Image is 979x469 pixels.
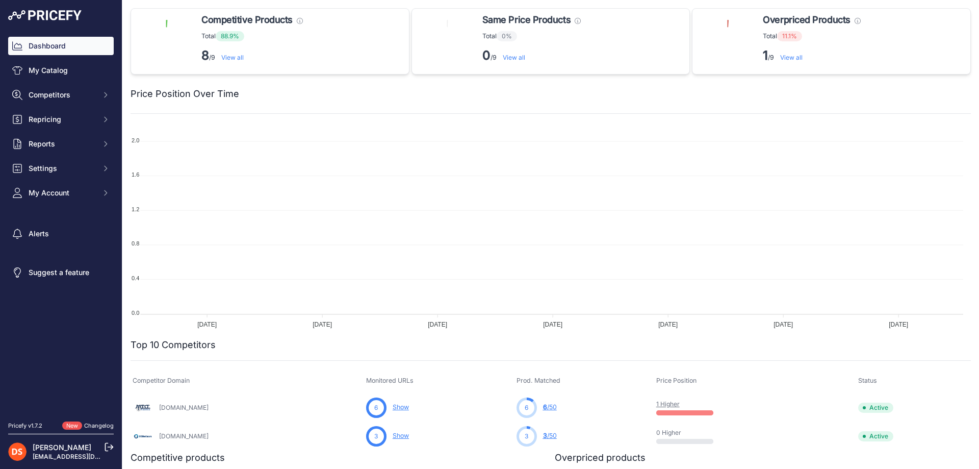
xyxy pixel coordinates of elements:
p: /9 [763,47,860,64]
button: Settings [8,159,114,178]
span: Same Price Products [482,13,571,27]
span: Competitor Domain [133,377,190,384]
p: /9 [482,47,581,64]
tspan: 0.4 [132,275,139,281]
tspan: [DATE] [543,321,562,328]
strong: 8 [201,48,209,63]
span: Prod. Matched [517,377,560,384]
span: Price Position [656,377,697,384]
span: Repricing [29,114,95,125]
a: View all [503,54,525,61]
span: Competitive Products [201,13,293,27]
span: 3 [525,432,528,441]
tspan: [DATE] [658,321,678,328]
a: [PERSON_NAME] [33,443,91,452]
a: Suggest a feature [8,263,114,282]
a: Alerts [8,225,114,243]
strong: 1 [763,48,768,63]
p: Total [763,31,860,41]
tspan: 0.0 [132,310,139,316]
span: 11.1% [777,31,802,41]
nav: Sidebar [8,37,114,409]
button: My Account [8,184,114,202]
a: Show [393,403,409,411]
span: 6 [374,403,378,412]
p: 0 Higher [656,429,722,437]
span: Active [858,403,893,413]
tspan: 1.2 [132,206,139,212]
a: My Catalog [8,61,114,80]
a: 6/50 [543,403,557,411]
h2: Overpriced products [555,451,646,465]
button: Repricing [8,110,114,129]
tspan: 2.0 [132,137,139,143]
tspan: [DATE] [313,321,332,328]
tspan: [DATE] [889,321,908,328]
p: /9 [201,47,303,64]
a: View all [221,54,244,61]
a: [DOMAIN_NAME] [159,404,209,411]
a: Dashboard [8,37,114,55]
span: Competitors [29,90,95,100]
button: Competitors [8,86,114,104]
span: 6 [525,403,528,412]
span: Reports [29,139,95,149]
button: Reports [8,135,114,153]
span: 6 [543,403,547,411]
tspan: 1.6 [132,171,139,178]
tspan: 0.8 [132,240,139,246]
span: My Account [29,188,95,198]
span: 88.9% [216,31,244,41]
span: 3 [543,432,547,439]
h2: Top 10 Competitors [131,338,216,352]
h2: Price Position Over Time [131,87,239,101]
span: Monitored URLs [366,377,414,384]
a: View all [780,54,803,61]
a: 3/50 [543,432,557,439]
span: Status [858,377,877,384]
p: Total [201,31,303,41]
div: Pricefy v1.7.2 [8,422,42,430]
span: Settings [29,163,95,174]
a: Show [393,432,409,439]
span: 0% [497,31,517,41]
tspan: [DATE] [774,321,793,328]
p: Total [482,31,581,41]
span: Active [858,431,893,441]
tspan: [DATE] [428,321,447,328]
span: 3 [374,432,378,441]
span: New [62,422,82,430]
tspan: [DATE] [197,321,217,328]
span: Overpriced Products [763,13,850,27]
a: Changelog [84,422,114,429]
img: Pricefy Logo [8,10,82,20]
a: [DOMAIN_NAME] [159,432,209,440]
strong: 0 [482,48,491,63]
a: 1 Higher [656,400,680,408]
a: [EMAIL_ADDRESS][DOMAIN_NAME] [33,453,139,460]
h2: Competitive products [131,451,225,465]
